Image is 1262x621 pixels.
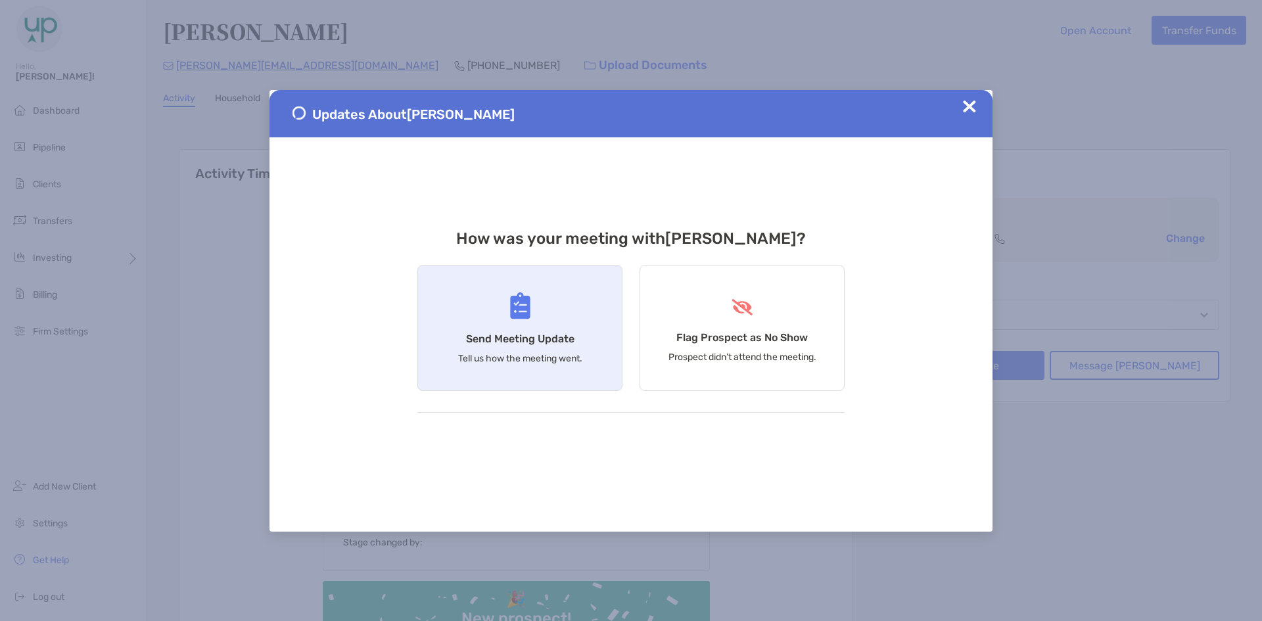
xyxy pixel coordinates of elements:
[466,333,574,345] h4: Send Meeting Update
[510,292,530,319] img: Send Meeting Update
[417,229,845,248] h3: How was your meeting with [PERSON_NAME] ?
[458,353,582,364] p: Tell us how the meeting went.
[668,352,816,363] p: Prospect didn’t attend the meeting.
[676,331,808,344] h4: Flag Prospect as No Show
[312,106,515,122] span: Updates About [PERSON_NAME]
[292,106,306,120] img: Send Meeting Update 1
[730,299,755,315] img: Flag Prospect as No Show
[963,100,976,113] img: Close Updates Zoe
